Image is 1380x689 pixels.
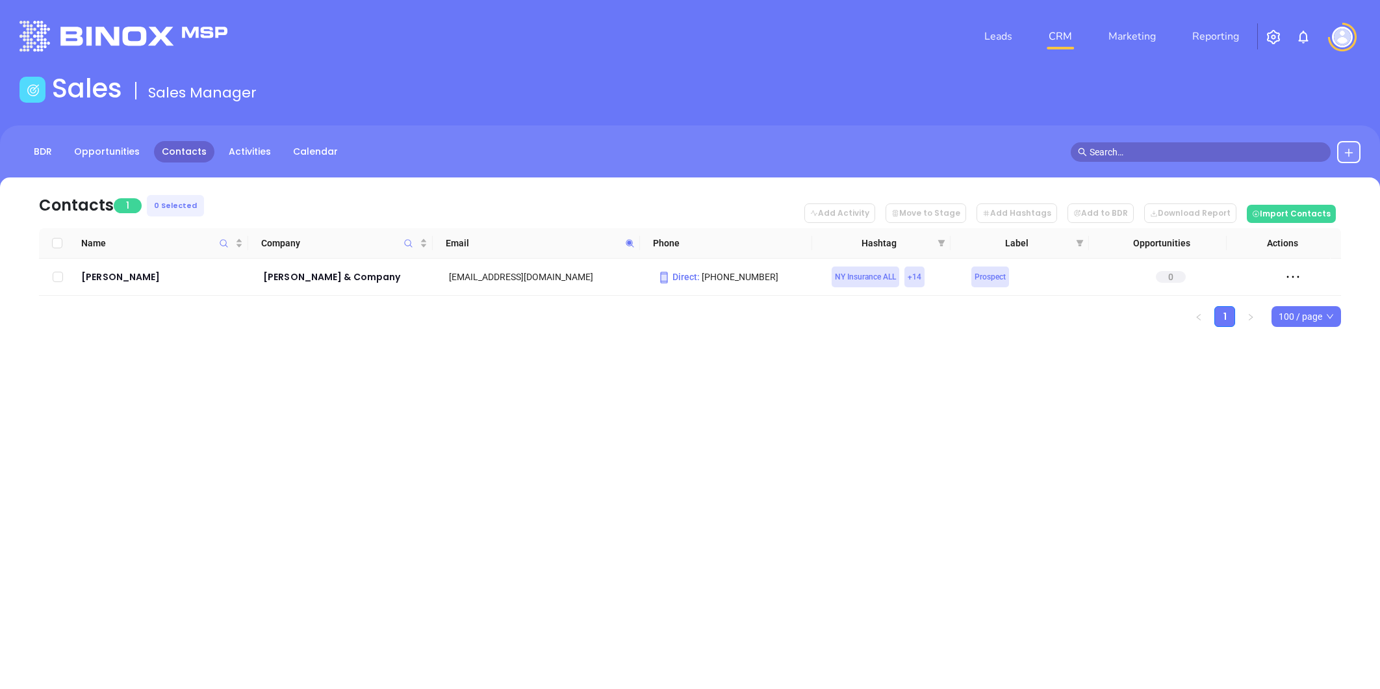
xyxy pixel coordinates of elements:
a: Leads [979,23,1017,49]
a: BDR [26,141,60,162]
span: Label [964,236,1071,250]
span: filter [1076,239,1084,247]
span: + 14 [908,270,921,284]
span: filter [1073,233,1086,253]
button: right [1240,306,1261,327]
button: Import Contacts [1247,205,1336,223]
img: user [1332,27,1353,47]
div: [EMAIL_ADDRESS][DOMAIN_NAME] [449,270,639,284]
th: Actions [1227,228,1331,259]
span: 1 [114,198,142,213]
img: iconSetting [1266,29,1281,45]
span: NY Insurance ALL [835,270,896,284]
th: Company [248,228,432,259]
input: Search… [1090,145,1323,159]
span: Email [446,236,620,250]
span: 0 [1156,271,1186,283]
span: Company [261,236,416,250]
p: [PHONE_NUMBER] [658,270,813,284]
a: Calendar [285,141,346,162]
th: Phone [640,228,813,259]
a: [PERSON_NAME] & Company [263,269,431,285]
a: Opportunities [66,141,147,162]
span: search [1078,148,1087,157]
a: Activities [221,141,279,162]
span: Prospect [975,270,1006,284]
span: Direct : [658,272,700,282]
th: Name [76,228,249,259]
a: CRM [1043,23,1077,49]
span: left [1195,313,1203,321]
div: 0 Selected [147,195,204,216]
h1: Sales [52,73,122,104]
a: Reporting [1187,23,1244,49]
li: 1 [1214,306,1235,327]
a: Marketing [1103,23,1161,49]
div: Contacts [39,194,114,217]
span: Sales Manager [148,83,257,103]
span: 100 / page [1279,307,1334,326]
span: Hashtag [825,236,932,250]
span: filter [938,239,945,247]
th: Opportunities [1089,228,1227,259]
a: [PERSON_NAME] [81,269,245,285]
button: left [1188,306,1209,327]
li: Previous Page [1188,306,1209,327]
span: filter [935,233,948,253]
img: iconNotification [1296,29,1311,45]
a: Contacts [154,141,214,162]
li: Next Page [1240,306,1261,327]
span: right [1247,313,1255,321]
span: Name [81,236,233,250]
a: 1 [1215,307,1234,326]
div: Page Size [1271,306,1341,327]
img: logo [19,21,227,51]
